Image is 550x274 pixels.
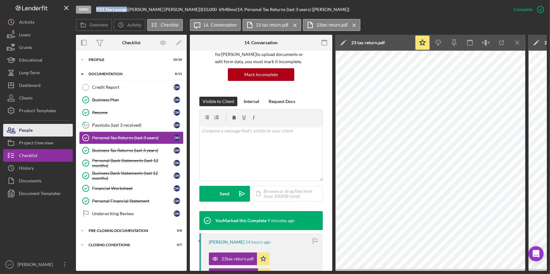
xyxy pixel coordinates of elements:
[3,174,73,187] button: Documents
[92,186,174,191] div: Financial Worksheet
[19,92,33,106] div: Clients
[90,22,108,27] label: Overview
[190,19,241,31] button: 14. Conversation
[171,229,182,233] div: 0 / 8
[244,68,278,81] div: Mark Incomplete
[8,263,11,266] text: VT
[19,149,37,163] div: Checklist
[76,6,91,14] div: Open
[256,22,288,27] label: 23 tax return.pdf
[89,243,166,247] div: Closing Conditions
[79,131,184,144] a: Personal Tax Returns (last 3 years)DH
[3,124,73,137] button: People
[174,84,180,90] div: D H
[244,97,259,106] div: Internal
[114,19,145,31] button: Activity
[19,174,41,189] div: Documents
[96,7,127,12] b: P23 Tea Lounge
[79,119,184,131] a: 13Paystubs (last 3 received)DH
[3,149,73,162] a: Checklist
[79,94,184,106] a: Business PlanDH
[3,258,73,271] button: VT[PERSON_NAME]
[76,19,112,31] button: Overview
[19,41,32,55] div: Grants
[174,210,180,217] div: D H
[79,81,184,94] a: Credit ReportDH
[19,16,34,30] div: Activity
[19,104,56,119] div: Product Templates
[92,211,174,216] div: Underwriting Review
[220,186,230,202] div: Send
[19,54,42,68] div: Educational
[203,97,234,106] div: Visible to Client
[3,66,73,79] button: Long-Term
[19,79,41,93] div: Dashboard
[3,137,73,149] button: Project Overview
[174,135,180,141] div: D H
[92,198,174,204] div: Personal Financial Statement
[219,7,225,12] div: 6 %
[171,243,182,247] div: 0 / 7
[92,123,174,128] div: Paystubs (last 3 received)
[96,7,128,12] div: |
[203,22,237,27] label: 14. Conversation
[199,186,250,202] button: Send
[3,54,73,66] button: Educational
[245,40,278,45] div: 14. Conversation
[3,187,73,200] button: Document Templates
[79,157,184,169] a: Personal Bank Statements (last 12 months)DH
[514,3,533,16] div: Complete
[174,198,180,204] div: D H
[171,72,182,76] div: 8 / 11
[266,97,298,106] button: Request Docs
[241,97,262,106] button: Internal
[215,218,266,223] div: You Marked this Complete
[351,40,385,45] div: 23 tax return.pdf
[79,169,184,182] a: Business Bank Statements (last 12 months)DH
[19,28,30,43] div: Loans
[92,171,174,181] div: Business Bank Statements (last 12 months)
[19,137,53,151] div: Project Overview
[174,147,180,154] div: D H
[128,7,201,12] div: [PERSON_NAME] [PERSON_NAME] |
[92,158,174,168] div: Personal Bank Statements (last 12 months)
[89,58,166,62] div: Profile
[92,97,174,102] div: Business Plan
[215,44,307,65] p: This item has been marked complete. In order for [PERSON_NAME] to upload documents or edit form d...
[3,162,73,174] button: History
[174,97,180,103] div: D H
[161,22,179,27] label: Checklist
[19,124,33,138] div: People
[127,22,141,27] label: Activity
[3,16,73,28] a: Activity
[209,240,244,245] div: [PERSON_NAME]
[316,22,347,27] label: 23tax return.pdf
[174,173,180,179] div: D H
[3,28,73,41] button: Loans
[3,104,73,117] button: Product Templates
[122,40,141,45] div: Checklist
[89,72,166,76] div: Documentation
[222,256,254,261] div: 23tax return.pdf
[19,66,40,81] div: Long-Term
[92,135,174,140] div: Personal Tax Returns (last 3 years)
[92,110,174,115] div: Resume
[89,229,166,233] div: Pre-Closing Documentation
[269,97,295,106] div: Request Docs
[79,106,184,119] a: ResumeDH
[92,85,174,90] div: Credit Report
[528,246,544,261] div: Open Intercom Messenger
[79,182,184,195] a: Financial WorksheetDH
[267,218,295,223] time: 2025-09-06 15:04
[3,79,73,92] button: Dashboard
[147,19,183,31] button: Checklist
[19,187,60,201] div: Document Templates
[303,19,360,31] button: 23tax return.pdf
